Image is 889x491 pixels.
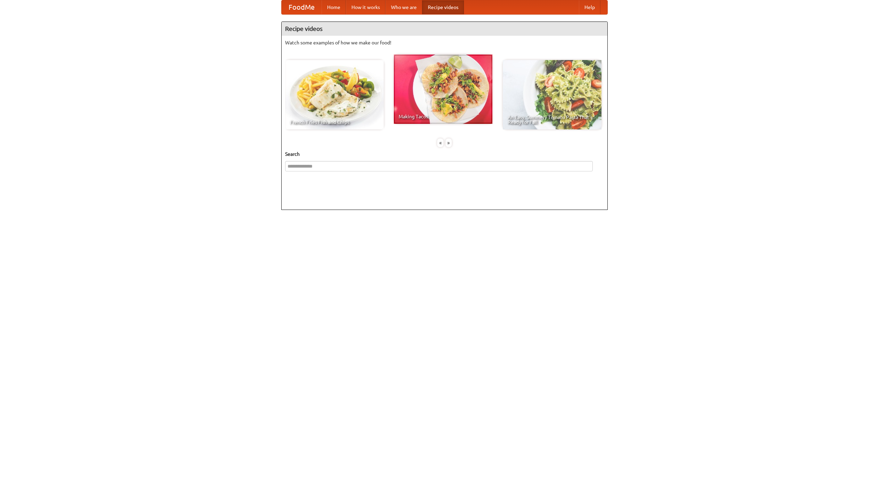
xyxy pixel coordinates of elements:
[285,39,604,46] p: Watch some examples of how we make our food!
[437,138,443,147] div: «
[282,0,322,14] a: FoodMe
[579,0,600,14] a: Help
[503,60,601,129] a: An Easy, Summery Tomato Pasta That's Ready for Fall
[322,0,346,14] a: Home
[508,115,597,125] span: An Easy, Summery Tomato Pasta That's Ready for Fall
[346,0,385,14] a: How it works
[282,22,607,36] h4: Recipe videos
[399,114,488,119] span: Making Tacos
[290,120,379,125] span: French Fries Fish and Chips
[285,60,384,129] a: French Fries Fish and Chips
[285,151,604,158] h5: Search
[446,138,452,147] div: »
[385,0,422,14] a: Who we are
[394,54,492,124] a: Making Tacos
[422,0,464,14] a: Recipe videos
